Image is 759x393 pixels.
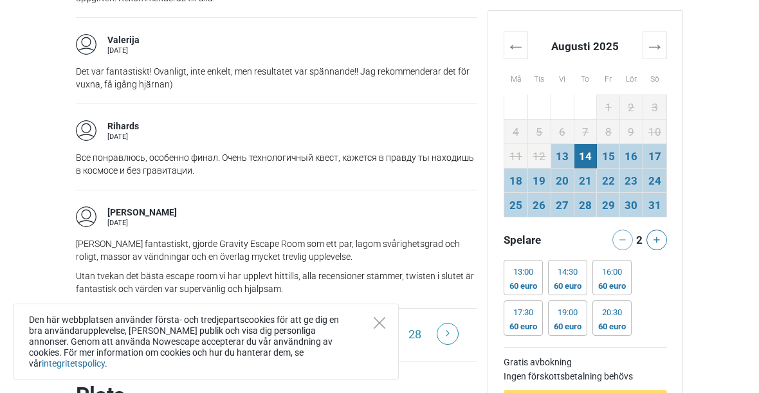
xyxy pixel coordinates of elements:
font: 60 euro [598,322,626,331]
font: Utan tvekan det bästa escape room vi har upplevt hittills, alla recensioner stämmer, twisten i sl... [76,271,474,294]
font: 13 [556,150,569,163]
font: 1 [605,101,612,114]
font: 21 [579,174,592,187]
font: ← [506,35,526,57]
font: [PERSON_NAME] [107,207,177,217]
font: 8 [605,125,612,138]
font: Den här webbplatsen använder första- och tredjepartscookies för att ge dig en bra användaruppleve... [29,315,339,369]
font: 10 [648,125,661,138]
font: 3 [652,101,658,114]
font: 60 euro [509,281,537,291]
font: [DATE] [107,133,128,141]
font: 60 euro [554,322,581,331]
font: 13:00 [513,267,533,277]
font: 2 [628,101,634,114]
button: Nära [374,317,385,329]
font: 7 [582,125,589,138]
font: Ingen förskottsbetalning behövs [504,371,633,381]
font: 25 [509,199,522,212]
font: Все понравлюсь, особенно финал. Очень технологичный квест, кажется в правду ты находишь в космосе... [76,152,474,176]
font: 31 [648,199,661,212]
font: 28 [579,199,592,212]
font: 60 euro [598,281,626,291]
font: 20 [556,174,569,187]
font: 2 [636,233,643,246]
font: 18 [509,174,522,187]
font: . [105,358,107,369]
font: To [581,75,589,84]
font: Rihards [107,121,139,131]
font: Spelare [504,233,541,246]
font: 16 [625,150,637,163]
font: 5 [536,125,542,138]
font: 60 euro [554,281,581,291]
font: Sö [650,75,659,84]
font: Lör [626,75,637,84]
font: [PERSON_NAME] fantastiskt, gjorde Gravity Escape Room som ett par, lagom svårighetsgrad och rolig... [76,239,460,262]
font: 12 [533,150,545,163]
font: 15 [602,150,615,163]
a: 28 [404,323,426,345]
font: 30 [625,199,637,212]
font: [DATE] [107,219,128,227]
font: 17:30 [513,307,533,317]
font: 11 [509,150,522,163]
font: Må [511,75,521,84]
font: 28 [408,327,421,341]
a: integritetspolicy [42,358,105,369]
font: 23 [625,174,637,187]
font: 29 [602,199,615,212]
font: 16:00 [602,267,622,277]
font: 24 [648,174,661,187]
font: Augusti 2025 [551,39,619,52]
font: 19 [533,174,545,187]
font: 17 [648,150,661,163]
font: 9 [628,125,634,138]
font: 27 [556,199,569,212]
font: 26 [533,199,545,212]
font: 19:00 [558,307,578,317]
font: → [645,35,664,57]
font: Tis [534,75,544,84]
font: 14 [579,150,592,163]
font: Vi [559,75,565,84]
font: 20:30 [602,307,622,317]
font: Det var fantastiskt! Ovanligt, inte enkelt, men resultatet var spännande!! Jag rekommenderar det ... [76,66,470,89]
font: Valerija [107,35,140,45]
font: 22 [602,174,615,187]
font: 60 euro [509,322,537,331]
font: [DATE] [107,46,128,55]
font: 6 [559,125,565,138]
font: Gratis avbokning [504,357,572,367]
font: Fr [605,75,612,84]
font: 4 [513,125,519,138]
font: 14:30 [558,267,578,277]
